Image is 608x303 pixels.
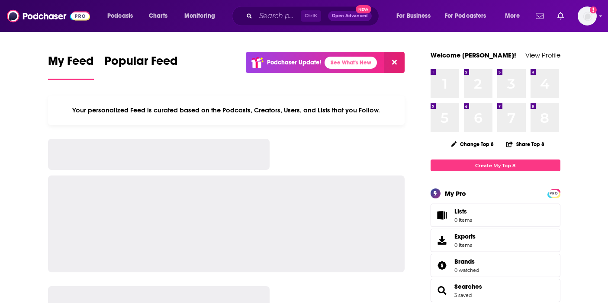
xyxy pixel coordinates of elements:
span: Brands [454,258,475,265]
span: Lists [434,209,451,221]
span: 0 items [454,217,472,223]
img: User Profile [578,6,597,26]
span: My Feed [48,54,94,73]
a: Show notifications dropdown [532,9,547,23]
a: View Profile [525,51,560,59]
span: PRO [549,190,559,197]
span: Logged in as emilyjherman [578,6,597,26]
a: Popular Feed [104,54,178,80]
span: Open Advanced [332,14,368,18]
img: Podchaser - Follow, Share and Rate Podcasts [7,8,90,24]
a: 3 saved [454,292,472,298]
button: Show profile menu [578,6,597,26]
a: Lists [431,204,560,227]
a: Searches [454,283,482,290]
a: My Feed [48,54,94,80]
span: For Podcasters [445,10,486,22]
a: Show notifications dropdown [554,9,567,23]
span: Charts [149,10,167,22]
button: open menu [101,9,144,23]
span: Lists [454,207,467,215]
a: Exports [431,229,560,252]
a: Brands [434,259,451,271]
a: PRO [549,190,559,196]
span: Searches [431,279,560,302]
div: Search podcasts, credits, & more... [240,6,387,26]
span: Lists [454,207,472,215]
span: Brands [431,254,560,277]
button: Share Top 8 [506,136,545,153]
span: For Business [396,10,431,22]
div: Your personalized Feed is curated based on the Podcasts, Creators, Users, and Lists that you Follow. [48,96,405,125]
p: Podchaser Update! [267,59,321,66]
input: Search podcasts, credits, & more... [256,9,301,23]
svg: Add a profile image [590,6,597,13]
span: Exports [454,233,476,240]
button: open menu [390,9,441,23]
span: New [356,5,371,13]
a: 0 watched [454,267,479,273]
a: See What's New [325,57,377,69]
span: Monitoring [184,10,215,22]
button: open menu [439,9,499,23]
span: Podcasts [107,10,133,22]
button: Open AdvancedNew [328,11,372,21]
a: Brands [454,258,479,265]
a: Welcome [PERSON_NAME]! [431,51,516,59]
span: Ctrl K [301,10,321,22]
a: Create My Top 8 [431,159,560,171]
button: Change Top 8 [446,139,499,150]
a: Searches [434,284,451,297]
span: Popular Feed [104,54,178,73]
a: Charts [143,9,173,23]
span: More [505,10,520,22]
div: My Pro [445,189,466,198]
button: open menu [178,9,226,23]
span: Exports [434,234,451,246]
button: open menu [499,9,531,23]
span: 0 items [454,242,476,248]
